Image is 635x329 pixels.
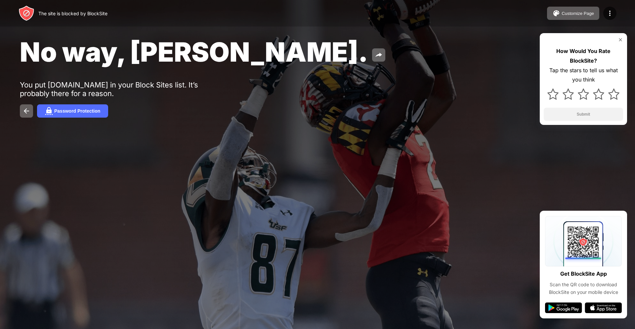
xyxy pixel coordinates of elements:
[544,46,623,66] div: How Would You Rate BlockSite?
[45,107,53,115] img: password.svg
[547,7,599,20] button: Customize Page
[19,5,34,21] img: header-logo.svg
[562,11,594,16] div: Customize Page
[37,104,108,118] button: Password Protection
[560,269,607,279] div: Get BlockSite App
[593,88,604,100] img: star.svg
[585,302,622,313] img: app-store.svg
[608,88,619,100] img: star.svg
[544,66,623,85] div: Tap the stars to tell us what you think
[544,108,623,121] button: Submit
[545,302,582,313] img: google-play.svg
[20,81,224,98] div: You put [DOMAIN_NAME] in your Block Sites list. It’s probably there for a reason.
[578,88,589,100] img: star.svg
[38,11,107,16] div: The site is blocked by BlockSite
[22,107,30,115] img: back.svg
[545,281,622,296] div: Scan the QR code to download BlockSite on your mobile device
[563,88,574,100] img: star.svg
[547,88,559,100] img: star.svg
[552,9,560,17] img: pallet.svg
[375,51,383,59] img: share.svg
[545,216,622,266] img: qrcode.svg
[618,37,623,42] img: rate-us-close.svg
[20,36,368,68] span: No way, [PERSON_NAME].
[606,9,614,17] img: menu-icon.svg
[54,108,100,114] div: Password Protection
